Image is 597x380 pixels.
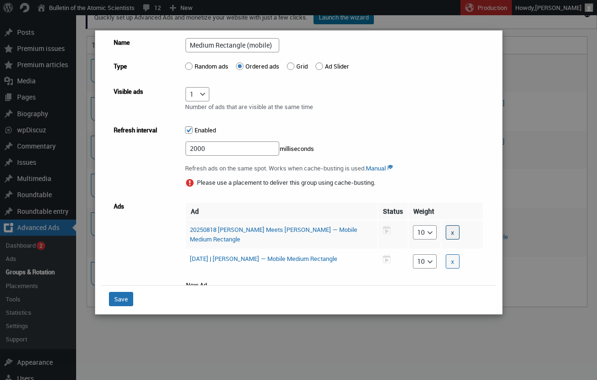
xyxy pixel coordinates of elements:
[109,292,133,306] button: Save
[185,102,424,112] p: Number of ads that are visible at the same time
[109,82,180,101] span: Visible ads
[186,203,377,220] th: Ad
[287,62,308,71] label: Grid
[190,225,357,243] a: 20250818 [PERSON_NAME] Meets [PERSON_NAME] — Mobile Medium Rectangle
[190,254,337,263] a: [DATE] | [PERSON_NAME] — Mobile Medium Rectangle
[185,126,193,134] input: Enabled
[185,141,314,156] label: milliseconds
[185,126,216,135] label: Enabled
[236,62,244,70] input: Ordered ads
[185,163,424,173] p: Refresh ads on the same spot. Works when cache-busting is used.
[446,225,460,240] button: x
[315,62,349,71] label: Display all ads as a slider
[287,62,294,70] input: Grid
[236,62,279,71] label: Display ads with the highest ad weight first
[315,62,323,70] input: Ad Slider
[109,121,180,140] span: Refresh interval
[366,164,394,172] a: Manual
[378,203,408,220] th: Status
[185,62,193,70] input: Random ads
[109,33,180,52] span: Name
[185,280,208,290] legend: New Ad
[409,203,483,220] th: Weight
[109,57,180,76] span: Type
[109,197,180,216] span: Ads
[185,62,228,71] label: Display random ads based on ad weight
[185,178,484,188] p: Please use a placement to deliver this group using cache-busting.
[186,141,279,156] input: milliseconds
[446,254,460,269] button: x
